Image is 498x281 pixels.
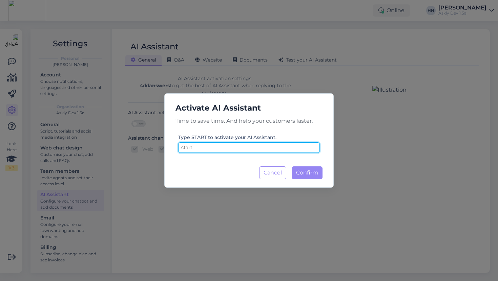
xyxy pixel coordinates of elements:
button: Cancel [259,166,286,179]
label: Type START to activate your AI Assistant. [178,134,276,141]
h5: Activate AI Assistant [170,102,328,114]
button: Confirm [292,166,323,179]
p: Time to save time. And help your customers faster. [170,117,328,125]
span: Confirm [296,169,318,176]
